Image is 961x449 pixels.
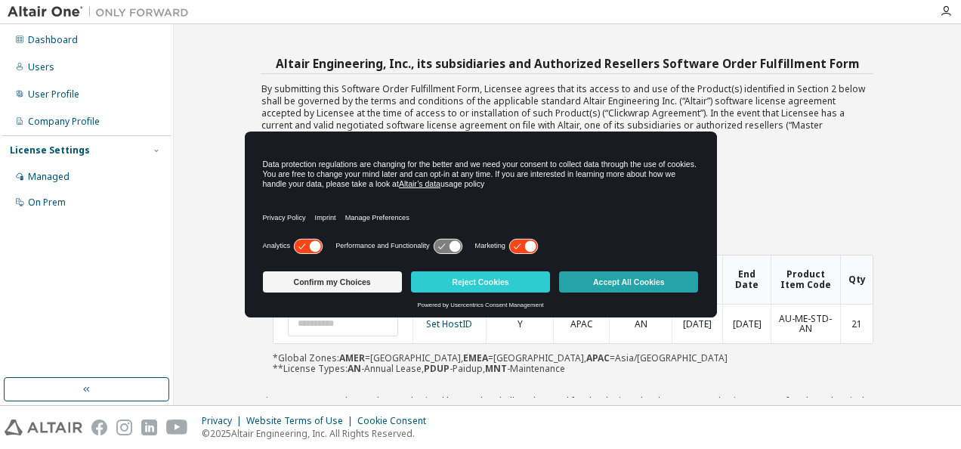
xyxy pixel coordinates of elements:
[840,255,873,304] th: Qty
[202,427,435,440] p: © 2025 Altair Engineering, Inc. All Rights Reserved.
[426,317,472,330] a: Set HostID
[722,255,771,304] th: End Date
[586,351,610,364] b: APAC
[348,362,361,375] b: AN
[202,415,246,427] div: Privacy
[91,420,107,435] img: facebook.svg
[553,305,609,344] td: APAC
[10,144,90,156] div: License Settings
[424,362,450,375] b: PDUP
[840,305,873,344] td: 21
[357,415,435,427] div: Cookie Consent
[28,88,79,101] div: User Profile
[339,351,365,364] b: AMER
[261,53,873,74] h3: Altair Engineering, Inc., its subsidiaries and Authorized Resellers Software Order Fulfillment Form
[486,305,554,344] td: Y
[463,351,488,364] b: EMEA
[28,171,70,183] div: Managed
[28,34,78,46] div: Dashboard
[166,420,188,435] img: youtube.svg
[5,420,82,435] img: altair_logo.svg
[273,255,873,374] div: *Global Zones: =[GEOGRAPHIC_DATA], =[GEOGRAPHIC_DATA], =Asia/[GEOGRAPHIC_DATA] **License Types: -...
[771,255,840,304] th: Product Item Code
[28,116,100,128] div: Company Profile
[8,5,196,20] img: Altair One
[609,305,672,344] td: AN
[485,362,507,375] b: MNT
[28,61,54,73] div: Users
[141,420,157,435] img: linkedin.svg
[771,305,840,344] td: AU-ME-STD-AN
[246,415,357,427] div: Website Terms of Use
[116,420,132,435] img: instagram.svg
[672,305,722,344] td: [DATE]
[28,197,66,209] div: On Prem
[722,305,771,344] td: [DATE]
